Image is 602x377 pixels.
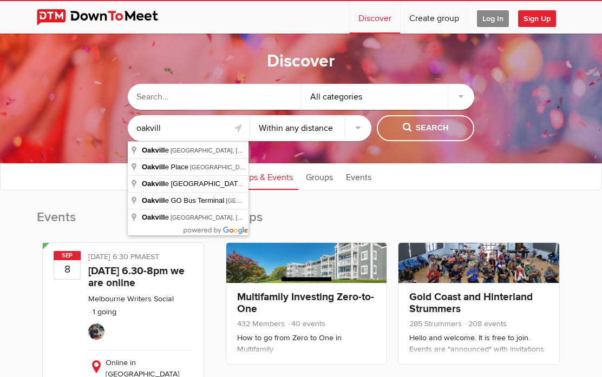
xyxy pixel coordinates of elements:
[518,1,565,34] a: Sign Up
[141,252,159,261] span: Australia/Sydney
[409,319,462,328] span: 285 Strummers
[54,251,81,260] span: Sep
[190,164,448,170] span: [GEOGRAPHIC_DATA], [GEOGRAPHIC_DATA], [GEOGRAPHIC_DATA], [GEOGRAPHIC_DATA]
[88,251,193,265] div: [DATE] 6:30 PM
[341,163,377,190] a: Events
[350,1,400,34] a: Discover
[409,290,533,315] a: Gold Coast and Hinterland Strummers
[142,180,165,188] span: Oakvill
[225,163,298,190] a: Groups & Events
[142,213,165,221] span: Oakvill
[142,213,171,221] span: e
[142,146,171,154] span: e
[302,84,475,110] div: All categories
[37,9,175,25] img: DownToMeet
[220,209,565,237] h2: Groups
[88,323,104,340] img: MatClarke
[128,115,250,141] input: Location or ZIP-Code
[142,146,165,154] span: Oakvill
[300,163,338,190] a: Groups
[142,163,190,171] span: e Place
[88,307,116,316] li: 1 going
[142,163,165,171] span: Oakvill
[142,196,226,204] span: e GO Bus Terminal
[464,319,507,328] span: 208 events
[171,147,298,154] span: [GEOGRAPHIC_DATA], [GEOGRAPHIC_DATA]
[468,1,518,34] a: Log In
[88,264,185,289] a: [DATE] 6.30-8pm we are online
[142,196,165,204] span: Oakvill
[246,181,503,187] span: [GEOGRAPHIC_DATA], [GEOGRAPHIC_DATA], [GEOGRAPHIC_DATA], [GEOGRAPHIC_DATA]
[287,319,325,328] span: 40 events
[142,180,246,188] span: e [GEOGRAPHIC_DATA]
[37,209,210,237] h2: Events
[237,319,285,328] span: 432 Members
[88,294,174,303] a: Melbourne Writers Social
[477,10,509,27] span: Log In
[401,1,468,34] a: Create group
[377,115,474,141] button: Search
[518,10,556,27] span: Sign Up
[171,214,298,221] span: [GEOGRAPHIC_DATA], [GEOGRAPHIC_DATA]
[128,84,301,110] input: Search...
[226,197,483,204] span: [GEOGRAPHIC_DATA], [GEOGRAPHIC_DATA], [GEOGRAPHIC_DATA], [GEOGRAPHIC_DATA]
[237,290,374,315] a: Multifamily Investing Zero-to-One
[267,50,335,73] h1: Discover
[403,122,449,134] span: Search
[54,260,80,279] b: 8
